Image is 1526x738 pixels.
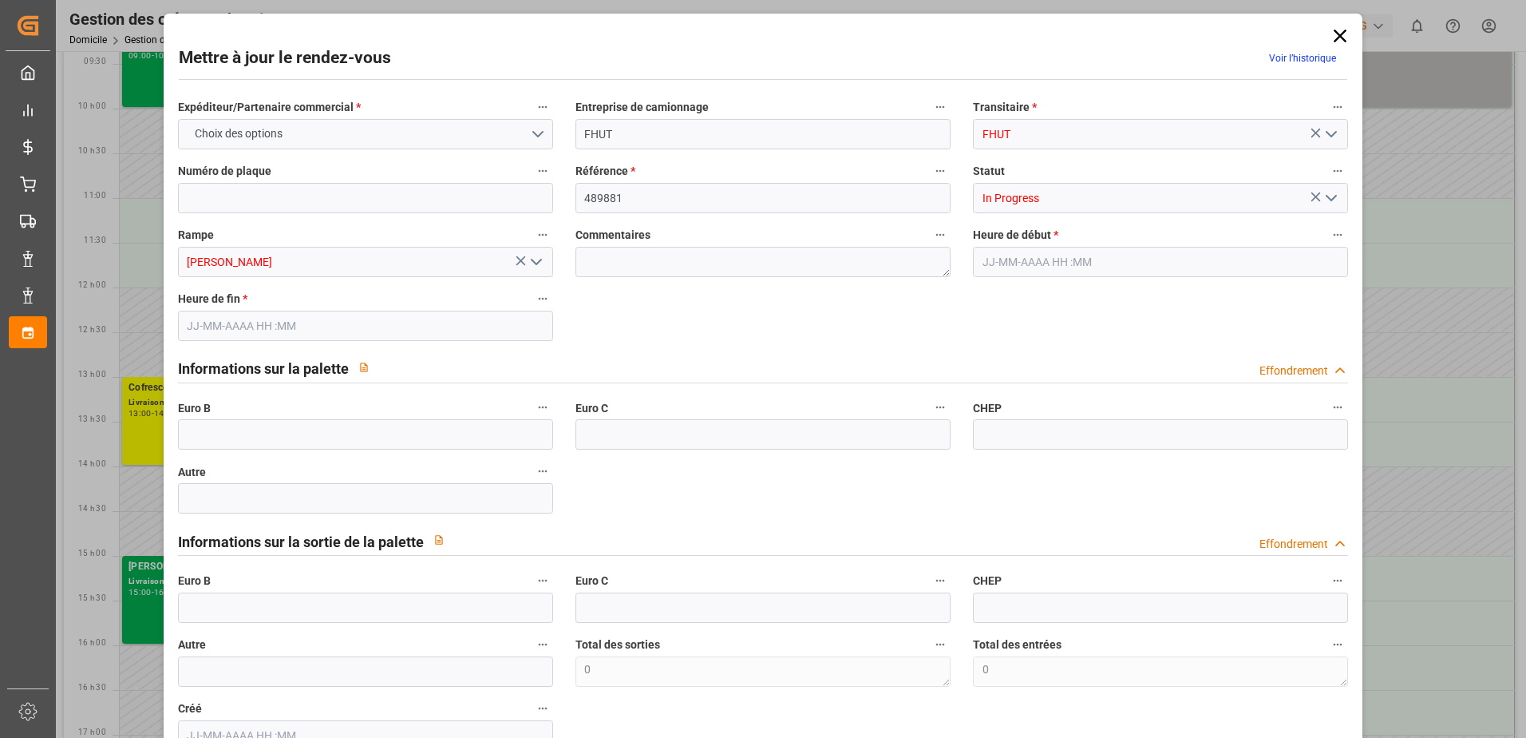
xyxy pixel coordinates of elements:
button: Total des sorties [930,634,951,655]
button: Heure de fin * [532,288,553,309]
button: CHEP [1327,397,1348,418]
div: Effondrement [1259,363,1328,379]
button: Euro B [532,397,553,418]
button: Ouvrir le menu [178,119,553,149]
button: Expéditeur/Partenaire commercial * [532,97,553,117]
button: View description [349,352,379,383]
button: Euro C [930,570,951,591]
font: Statut [973,165,1005,177]
button: Entreprise de camionnage [930,97,951,117]
font: Euro C [575,402,608,415]
button: Commentaires [930,224,951,245]
input: JJ-MM-AAAA HH :MM [973,247,1348,277]
font: Transitaire [973,101,1030,113]
button: Référence * [930,161,951,181]
textarea: 0 [575,657,951,687]
input: Type à rechercher/sélectionner [973,183,1348,213]
font: Numéro de plaque [178,165,271,177]
font: CHEP [973,574,1002,587]
span: Choix des options [187,125,291,142]
h2: Informations sur la sortie de la palette [178,531,424,553]
font: Référence [575,165,628,177]
button: Numéro de plaque [532,161,553,181]
h2: Informations sur la palette [178,358,349,379]
font: Total des sorties [575,638,660,651]
font: Euro B [178,402,211,415]
button: View description [424,525,454,555]
button: Ouvrir le menu [1318,186,1342,211]
button: Transitaire * [1327,97,1348,117]
button: Ouvrir le menu [1318,122,1342,147]
font: Autre [178,466,206,478]
font: Euro B [178,574,211,587]
button: Rampe [532,224,553,245]
font: Commentaires [575,228,650,241]
button: Autre [532,634,553,655]
button: Euro C [930,397,951,418]
font: CHEP [973,402,1002,415]
button: Statut [1327,161,1348,181]
button: Créé [532,698,553,719]
a: Voir l’historique [1269,53,1336,64]
button: Total des entrées [1327,634,1348,655]
button: CHEP [1327,570,1348,591]
input: JJ-MM-AAAA HH :MM [178,311,553,341]
div: Effondrement [1259,536,1328,553]
font: Total des entrées [973,638,1061,651]
font: Autre [178,638,206,651]
font: Euro C [575,574,608,587]
button: Euro B [532,570,553,591]
font: Entreprise de camionnage [575,101,709,113]
font: Heure de fin [178,292,240,305]
button: Ouvrir le menu [523,250,547,275]
textarea: 0 [973,657,1348,687]
button: Heure de début * [1327,224,1348,245]
font: Créé [178,702,202,715]
font: Rampe [178,228,214,241]
button: Autre [532,461,553,482]
font: Expéditeur/Partenaire commercial [178,101,354,113]
h2: Mettre à jour le rendez-vous [179,46,391,71]
font: Heure de début [973,228,1051,241]
input: Type à rechercher/sélectionner [178,247,553,277]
